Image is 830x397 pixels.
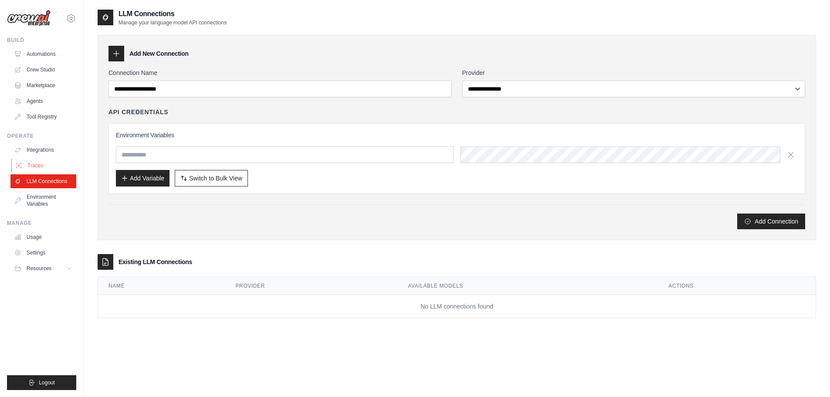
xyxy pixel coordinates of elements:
a: Marketplace [10,78,76,92]
a: Automations [10,47,76,61]
td: No LLM connections found [98,295,816,318]
label: Connection Name [108,68,452,77]
span: Resources [27,265,51,272]
a: Agents [10,94,76,108]
a: Crew Studio [10,63,76,77]
h4: API Credentials [108,108,168,116]
button: Add Variable [116,170,169,187]
a: Environment Variables [10,190,76,211]
a: Tool Registry [10,110,76,124]
div: Build [7,37,76,44]
h3: Existing LLM Connections [119,258,192,266]
h3: Add New Connection [129,49,189,58]
button: Logout [7,375,76,390]
a: Settings [10,246,76,260]
h2: LLM Connections [119,9,227,19]
a: Integrations [10,143,76,157]
a: LLM Connections [10,174,76,188]
a: Traces [11,159,77,173]
th: Name [98,277,225,295]
button: Resources [10,261,76,275]
span: Logout [39,379,55,386]
a: Usage [10,230,76,244]
span: Switch to Bulk View [189,174,242,183]
img: Logo [7,10,51,27]
button: Switch to Bulk View [175,170,248,187]
div: Operate [7,132,76,139]
h3: Environment Variables [116,131,798,139]
th: Available Models [397,277,658,295]
th: Actions [658,277,816,295]
label: Provider [462,68,806,77]
div: Manage [7,220,76,227]
p: Manage your language model API connections [119,19,227,26]
button: Add Connection [737,214,805,229]
th: Provider [225,277,398,295]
